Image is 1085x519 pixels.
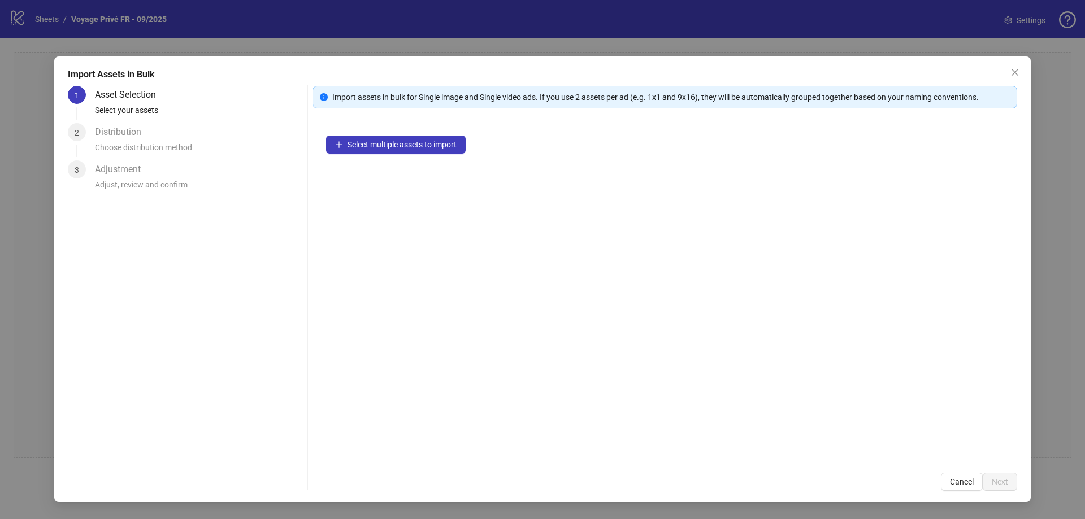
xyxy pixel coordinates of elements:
button: Select multiple assets to import [326,136,466,154]
button: Next [983,473,1017,491]
button: Close [1006,63,1024,81]
div: Choose distribution method [95,141,303,160]
span: 2 [75,128,79,137]
div: Select your assets [95,104,303,123]
span: Cancel [950,477,974,486]
span: 3 [75,165,79,175]
div: Adjustment [95,160,150,178]
div: Distribution [95,123,150,141]
button: Cancel [941,473,983,491]
span: close [1010,68,1019,77]
span: info-circle [320,93,328,101]
span: 1 [75,91,79,100]
span: Select multiple assets to import [348,140,457,149]
div: Adjust, review and confirm [95,178,303,198]
div: Import assets in bulk for Single image and Single video ads. If you use 2 assets per ad (e.g. 1x1... [332,91,1010,103]
div: Import Assets in Bulk [68,68,1017,81]
span: plus [335,141,343,149]
div: Asset Selection [95,86,165,104]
